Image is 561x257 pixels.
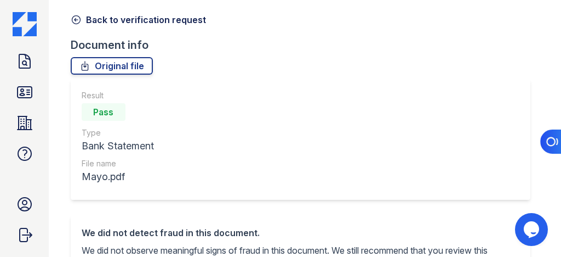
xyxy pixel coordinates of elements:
iframe: chat widget [515,213,550,246]
a: Back to verification request [71,13,206,26]
div: Document info [71,37,539,53]
div: Pass [82,103,125,121]
div: Bank Statement [82,138,154,154]
div: Result [82,90,154,101]
div: Mayo.pdf [82,169,154,185]
a: Original file [71,57,153,75]
div: File name [82,158,154,169]
div: Type [82,127,154,138]
img: CE_Icon_Blue-c292c112584629df590d857e76928e9f676e5b41ef8f769ba2f05ee15b207248.png [13,12,37,36]
div: We did not detect fraud in this document. [82,226,519,239]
